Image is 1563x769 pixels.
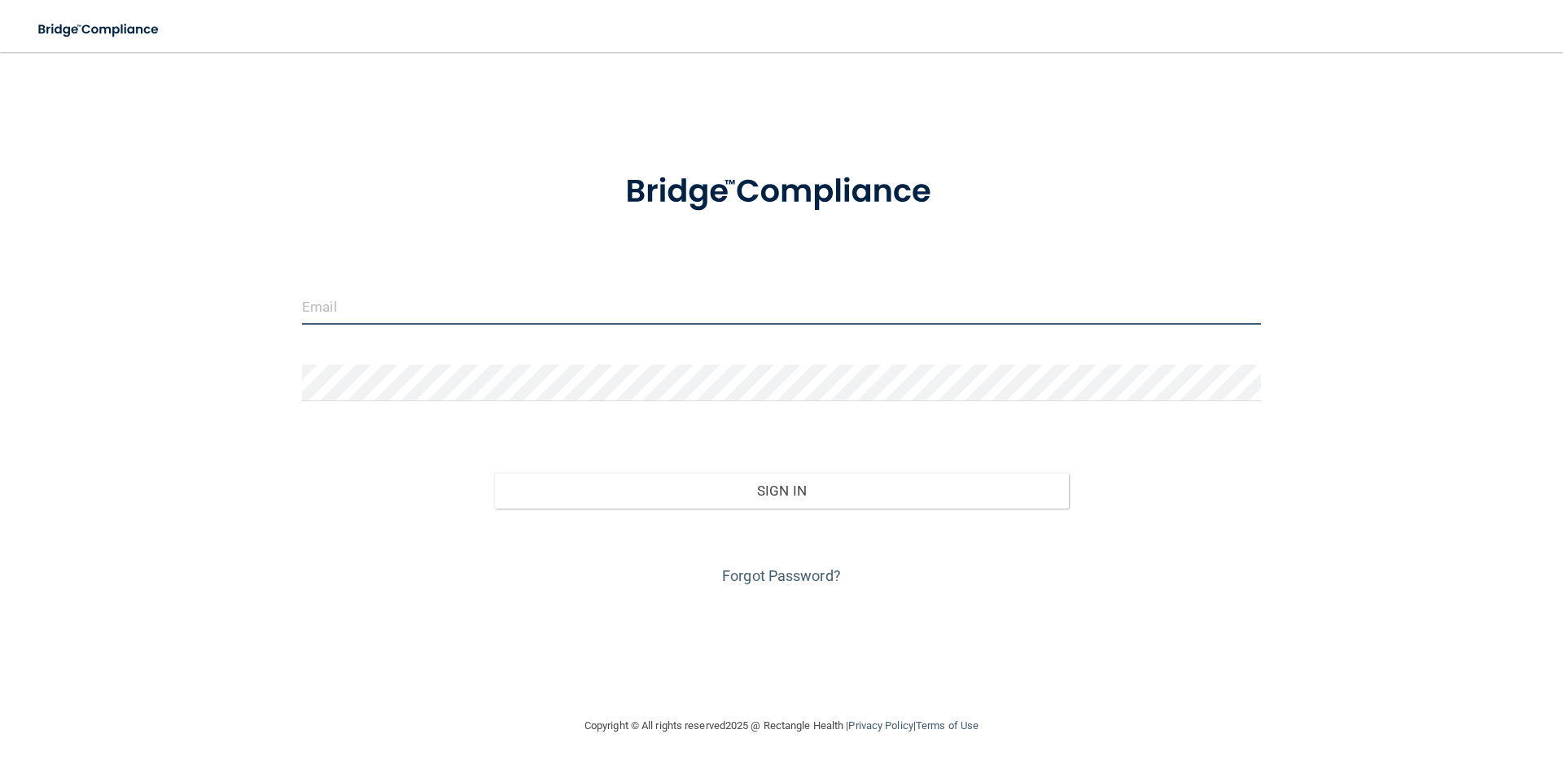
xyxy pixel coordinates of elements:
[24,13,174,46] img: bridge_compliance_login_screen.278c3ca4.svg
[302,288,1261,325] input: Email
[1281,653,1543,719] iframe: Drift Widget Chat Controller
[916,719,979,732] a: Terms of Use
[722,567,841,584] a: Forgot Password?
[484,700,1079,752] div: Copyright © All rights reserved 2025 @ Rectangle Health | |
[494,473,1070,509] button: Sign In
[848,719,913,732] a: Privacy Policy
[592,150,971,234] img: bridge_compliance_login_screen.278c3ca4.svg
